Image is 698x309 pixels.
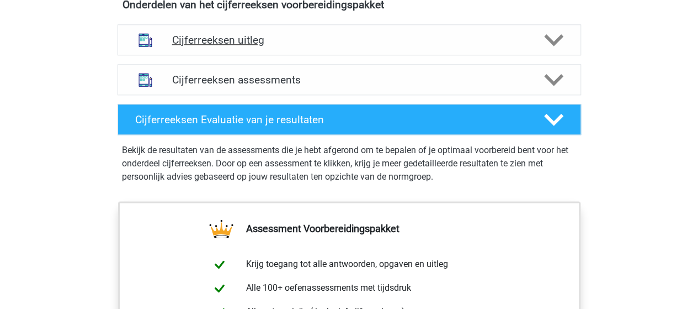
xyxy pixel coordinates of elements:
[131,26,159,54] img: cijferreeksen uitleg
[131,66,159,94] img: cijferreeksen assessments
[172,34,526,46] h4: Cijferreeksen uitleg
[113,24,585,55] a: uitleg Cijferreeksen uitleg
[113,104,585,135] a: Cijferreeksen Evaluatie van je resultaten
[172,74,526,86] h4: Cijferreeksen assessments
[122,144,577,184] p: Bekijk de resultaten van de assessments die je hebt afgerond om te bepalen of je optimaal voorber...
[135,113,526,126] h4: Cijferreeksen Evaluatie van je resultaten
[113,64,585,95] a: assessments Cijferreeksen assessments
